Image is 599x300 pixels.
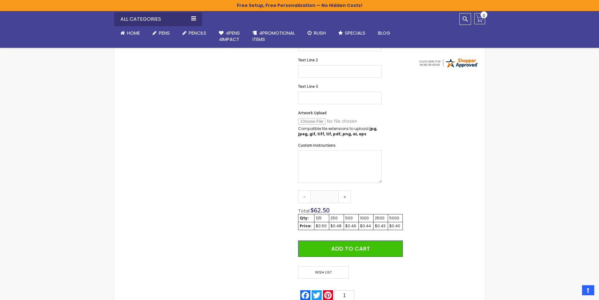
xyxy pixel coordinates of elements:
[582,285,594,295] a: Top
[146,26,176,40] a: Pens
[298,190,311,203] a: -
[331,245,370,252] span: Add to Cart
[372,26,397,40] a: Blog
[316,224,328,229] div: $0.50
[389,216,401,221] div: 5000
[314,206,330,214] span: 62.50
[301,26,332,40] a: Rush
[345,216,357,221] div: 500
[298,126,382,136] p: Compatible file extensions to upload:
[375,216,386,221] div: 2500
[298,208,310,214] span: Total:
[375,224,386,229] div: $0.43
[418,57,479,69] img: 4pens.com widget logo
[298,266,348,279] span: Wish List
[189,30,206,36] span: Pencils
[378,30,390,36] span: Blog
[246,26,301,47] a: 4PROMOTIONALITEMS
[483,13,485,19] span: 0
[298,241,402,257] button: Add to Cart
[298,57,318,63] span: Text Line 2
[330,216,342,221] div: 250
[159,30,170,36] span: Pens
[360,224,372,229] div: $0.44
[360,216,372,221] div: 1000
[316,216,328,221] div: 125
[213,26,246,47] a: 4Pens4impact
[114,26,146,40] a: Home
[338,190,351,203] a: +
[389,224,401,229] div: $0.40
[114,12,202,26] div: All Categories
[298,84,318,89] span: Text Line 3
[300,223,312,229] strong: Price:
[310,206,330,214] span: $
[300,215,309,221] strong: Qty:
[343,293,346,298] span: 1
[418,65,479,70] a: 4pens.com certificate URL
[345,224,357,229] div: $0.46
[176,26,213,40] a: Pencils
[298,266,350,279] a: Wish List
[332,26,372,40] a: Specials
[127,30,140,36] span: Home
[474,13,485,24] a: 0
[219,30,240,42] span: 4Pens 4impact
[330,224,342,229] div: $0.48
[345,30,365,36] span: Specials
[298,110,326,116] span: Artwork Upload
[298,143,336,148] span: Custom Instructions
[252,30,295,42] span: 4PROMOTIONAL ITEMS
[314,30,326,36] span: Rush
[298,126,377,136] strong: jpg, jpeg, gif, tiff, tif, pdf, png, ai, eps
